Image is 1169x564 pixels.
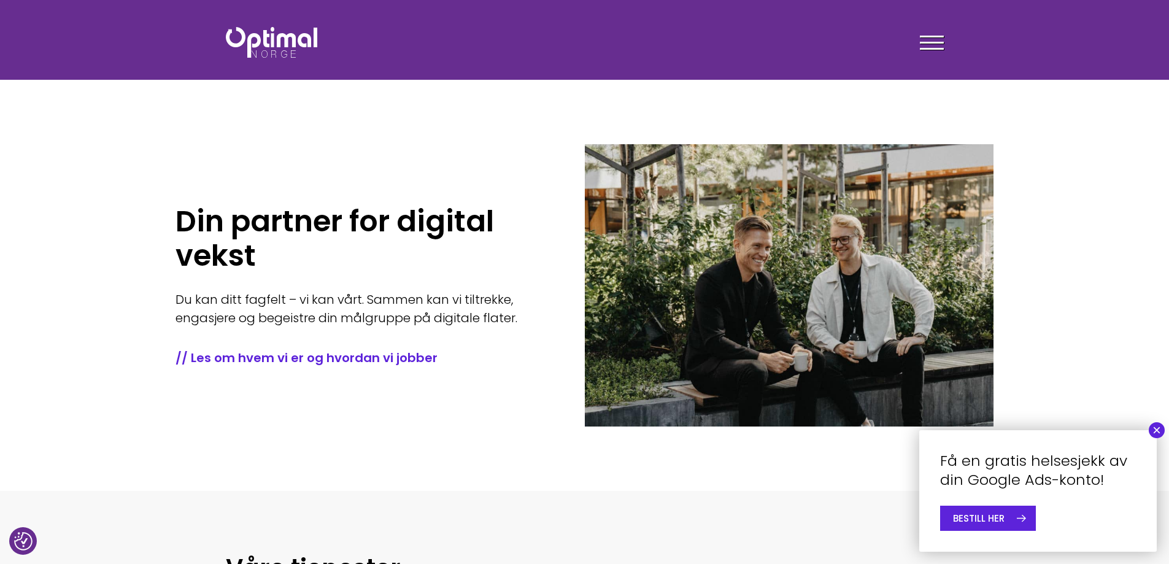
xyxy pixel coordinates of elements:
img: Revisit consent button [14,532,33,550]
h1: Din partner for digital vekst [176,204,548,273]
p: Du kan ditt fagfelt – vi kan vårt. Sammen kan vi tiltrekke, engasjere og begeistre din målgruppe ... [176,290,548,327]
button: Close [1149,422,1165,438]
a: BESTILL HER [940,506,1036,531]
img: Optimal Norge [226,27,317,58]
h4: Få en gratis helsesjekk av din Google Ads-konto! [940,451,1136,489]
button: Samtykkepreferanser [14,532,33,550]
a: // Les om hvem vi er og hvordan vi jobber [176,349,548,366]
